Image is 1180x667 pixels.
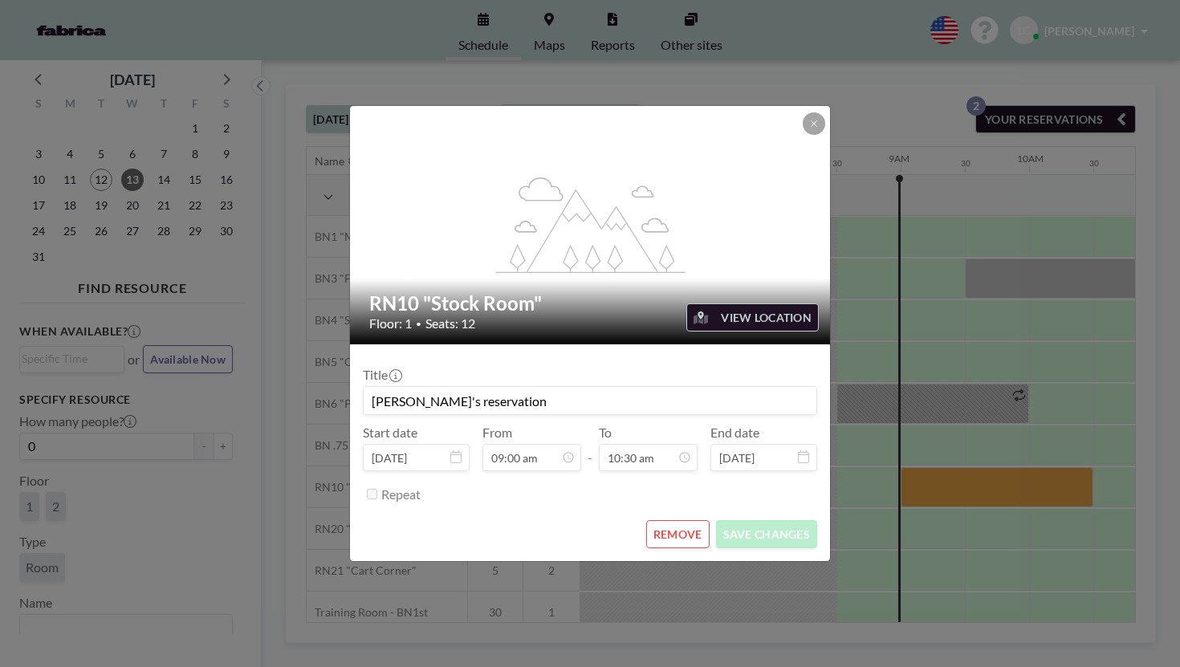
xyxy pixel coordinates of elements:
[416,318,421,330] span: •
[646,520,710,548] button: REMOVE
[369,315,412,331] span: Floor: 1
[599,425,612,441] label: To
[369,291,812,315] h2: RN10 "Stock Room"
[363,367,401,383] label: Title
[716,520,817,548] button: SAVE CHANGES
[496,176,686,272] g: flex-grow: 1.2;
[710,425,759,441] label: End date
[381,486,421,502] label: Repeat
[364,387,816,414] input: (No title)
[363,425,417,441] label: Start date
[425,315,475,331] span: Seats: 12
[686,303,819,331] button: VIEW LOCATION
[482,425,512,441] label: From
[588,430,592,466] span: -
